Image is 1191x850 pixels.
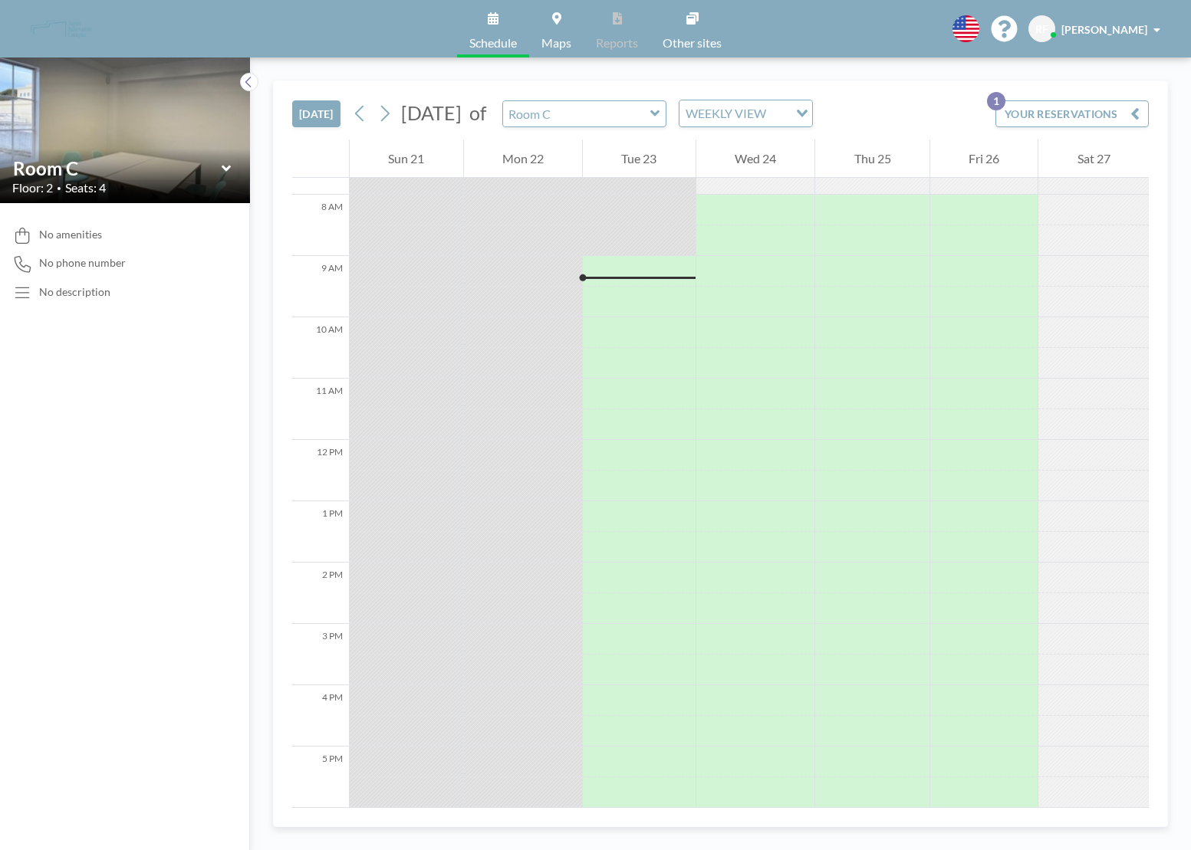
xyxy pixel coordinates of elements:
div: Tue 23 [583,139,696,178]
input: Room C [13,157,222,179]
span: Maps [541,37,571,49]
span: WEEKLY VIEW [683,103,769,123]
div: 9 AM [292,256,349,317]
div: 8 AM [292,195,349,256]
span: RF [1035,22,1048,36]
div: Search for option [679,100,812,126]
div: Fri 26 [930,139,1038,178]
span: Schedule [469,37,517,49]
div: Thu 25 [815,139,929,178]
div: 12 PM [292,440,349,501]
span: No phone number [39,256,126,270]
span: [DATE] [401,101,462,124]
div: 11 AM [292,379,349,440]
input: Search for option [771,103,787,123]
p: 1 [987,92,1005,110]
div: 3 PM [292,624,349,685]
div: Mon 22 [464,139,583,178]
img: organization-logo [25,14,98,44]
span: No amenities [39,228,102,241]
div: Sun 21 [350,139,463,178]
span: Other sites [663,37,722,49]
div: 4 PM [292,685,349,747]
div: No description [39,285,110,299]
span: Floor: 2 [12,180,53,195]
button: YOUR RESERVATIONS1 [995,100,1149,127]
div: Wed 24 [696,139,815,178]
div: 10 AM [292,317,349,379]
span: Seats: 4 [65,180,106,195]
span: [PERSON_NAME] [1061,23,1147,36]
input: Room C [503,101,650,126]
span: Reports [596,37,638,49]
div: 1 PM [292,501,349,563]
span: of [469,101,486,125]
span: • [57,183,61,193]
div: 2 PM [292,563,349,624]
div: 5 PM [292,747,349,808]
div: Sat 27 [1038,139,1149,178]
button: [DATE] [292,100,341,127]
